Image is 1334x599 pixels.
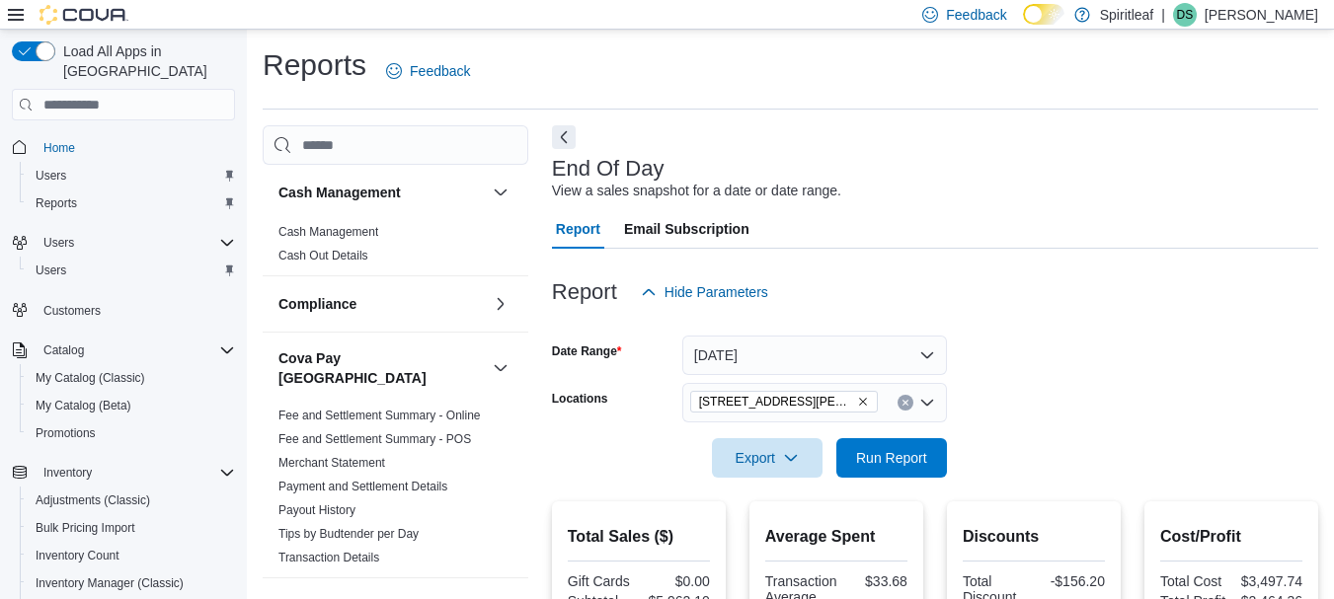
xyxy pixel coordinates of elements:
span: Transaction Details [278,550,379,565]
span: Promotions [36,425,96,441]
a: My Catalog (Classic) [28,366,153,390]
a: Customers [36,299,109,323]
div: $33.68 [844,573,906,589]
span: Home [36,134,235,159]
button: Catalog [36,338,92,362]
h2: Cost/Profit [1160,525,1302,549]
span: Export [724,438,811,478]
a: Promotions [28,421,104,445]
h2: Discounts [963,525,1105,549]
span: 555 - Spiritleaf Lawrence Ave (North York) [690,391,878,412]
p: | [1161,3,1165,27]
a: Feedback [378,51,478,91]
span: Tips by Budtender per Day [278,526,419,542]
button: Next [552,125,576,149]
button: Users [36,231,82,255]
span: Run Report [856,448,927,468]
div: Cash Management [263,220,528,275]
span: Dark Mode [1023,25,1024,26]
span: Reports [28,191,235,215]
span: Users [28,259,235,282]
button: Open list of options [919,395,935,411]
button: Inventory [36,461,100,485]
span: Bulk Pricing Import [36,520,135,536]
button: Users [20,162,243,189]
span: Reports [36,195,77,211]
button: My Catalog (Classic) [20,364,243,392]
a: Merchant Statement [278,456,385,470]
p: [PERSON_NAME] [1205,3,1318,27]
button: Inventory Count [20,542,243,569]
div: Total Cost [1160,573,1227,589]
span: Adjustments (Classic) [28,488,235,512]
button: Reports [20,189,243,217]
div: $3,497.74 [1235,573,1302,589]
a: Transaction Details [278,551,379,564]
span: Cash Management [278,224,378,240]
a: Home [36,136,83,160]
div: $0.00 [643,573,710,589]
span: Payout History [278,502,355,518]
span: Cash Out Details [278,248,368,263]
input: Dark Mode [1023,4,1064,25]
span: Bulk Pricing Import [28,516,235,540]
h3: Report [552,280,617,304]
button: Remove 555 - Spiritleaf Lawrence Ave (North York) from selection in this group [857,396,869,408]
a: Tips by Budtender per Day [278,527,419,541]
button: Compliance [278,294,485,314]
div: Gift Cards [568,573,635,589]
span: Inventory [36,461,235,485]
span: Users [36,168,66,184]
button: Clear input [898,395,913,411]
span: Catalog [36,338,235,362]
a: Inventory Manager (Classic) [28,571,192,595]
span: My Catalog (Classic) [28,366,235,390]
span: Fee and Settlement Summary - Online [278,408,481,423]
h2: Total Sales ($) [568,525,710,549]
span: Users [36,262,66,278]
a: Payment and Settlement Details [278,480,447,493]
button: My Catalog (Beta) [20,392,243,419]
a: Bulk Pricing Import [28,516,143,540]
button: Bulk Pricing Import [20,514,243,542]
h3: End Of Day [552,157,665,181]
p: Spiritleaf [1100,3,1153,27]
span: Inventory Count [36,548,119,563]
a: Payout History [278,503,355,517]
span: Inventory [43,465,92,481]
h1: Reports [263,45,366,85]
button: Cova Pay [GEOGRAPHIC_DATA] [278,348,485,388]
span: Fee and Settlement Summary - POS [278,431,471,447]
div: Cova Pay [GEOGRAPHIC_DATA] [263,404,528,577]
span: Customers [36,298,235,323]
span: Users [36,231,235,255]
button: [DATE] [682,336,947,375]
button: Hide Parameters [633,272,776,312]
button: Cash Management [489,181,512,204]
button: Cova Pay [GEOGRAPHIC_DATA] [489,356,512,380]
button: Users [4,229,243,257]
span: Merchant Statement [278,455,385,471]
button: Inventory [4,459,243,487]
label: Locations [552,391,608,407]
span: Payment and Settlement Details [278,479,447,494]
span: Inventory Manager (Classic) [28,571,235,595]
span: Load All Apps in [GEOGRAPHIC_DATA] [55,41,235,81]
span: Customers [43,303,101,319]
label: Date Range [552,343,622,359]
span: Users [43,235,74,251]
div: View a sales snapshot for a date or date range. [552,181,841,201]
span: Home [43,140,75,156]
span: Report [556,209,600,249]
a: Reports [28,191,85,215]
span: Catalog [43,342,84,358]
div: -$156.20 [1038,573,1105,589]
div: Danielle S [1173,3,1197,27]
button: Cash Management [278,183,485,202]
a: Adjustments (Classic) [28,488,158,512]
span: Feedback [410,61,470,81]
button: Compliance [489,292,512,316]
span: Feedback [946,5,1006,25]
span: Users [28,164,235,187]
